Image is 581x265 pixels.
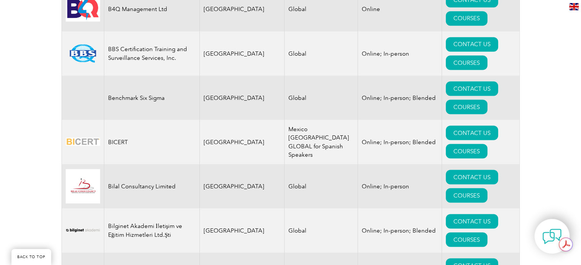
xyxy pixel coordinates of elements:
td: Bilal Consultancy Limited [104,164,199,208]
td: Global [285,31,358,75]
td: BBS Certification Training and Surveillance Services, Inc. [104,31,199,75]
td: [GEOGRAPHIC_DATA] [199,75,285,120]
a: COURSES [446,11,487,26]
img: a1985bb7-a6fe-eb11-94ef-002248181dbe-logo.png [66,221,100,239]
a: BACK TO TOP [11,249,51,265]
a: COURSES [446,188,487,202]
a: CONTACT US [446,125,498,140]
a: COURSES [446,144,487,158]
td: [GEOGRAPHIC_DATA] [199,164,285,208]
td: [GEOGRAPHIC_DATA] [199,120,285,164]
td: Online; In-person; Blended [358,75,442,120]
td: [GEOGRAPHIC_DATA] [199,208,285,252]
td: Global [285,75,358,120]
img: 81a8cf56-15af-ea11-a812-000d3a79722d-logo.png [66,44,100,63]
img: contact-chat.png [542,227,562,246]
td: Online; In-person; Blended [358,208,442,252]
a: CONTACT US [446,81,498,96]
td: Mexico [GEOGRAPHIC_DATA] GLOBAL for Spanish Speakers [285,120,358,164]
img: 2f91f213-be97-eb11-b1ac-00224815388c-logo.jpg [66,169,100,203]
td: Benchmark Six Sigma [104,75,199,120]
td: Global [285,208,358,252]
a: CONTACT US [446,37,498,51]
td: Online; In-person [358,164,442,208]
td: BICERT [104,120,199,164]
td: Online; In-person; Blended [358,120,442,164]
a: COURSES [446,100,487,114]
a: COURSES [446,232,487,247]
img: en [569,3,579,10]
td: Bilginet Akademi İletişim ve Eğitim Hizmetleri Ltd.Şti [104,208,199,252]
a: CONTACT US [446,170,498,184]
a: COURSES [446,55,487,70]
td: [GEOGRAPHIC_DATA] [199,31,285,75]
td: Online; In-person [358,31,442,75]
img: d424547b-a6e0-e911-a812-000d3a795b83-logo.png [66,132,100,151]
a: CONTACT US [446,214,498,228]
td: Global [285,164,358,208]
